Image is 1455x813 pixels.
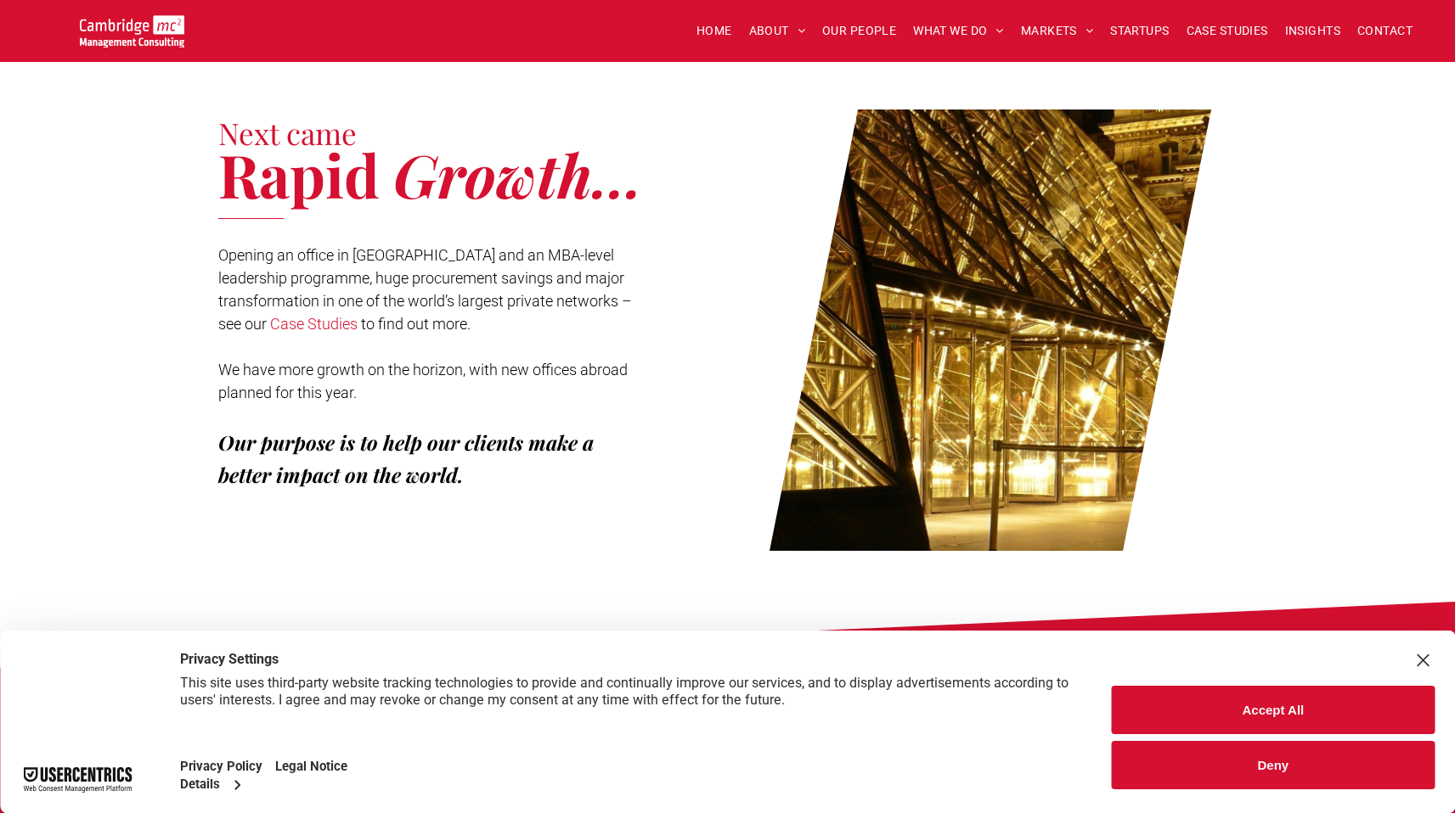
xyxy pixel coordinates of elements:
a: Our Foundation | About | Cambridge Management Consulting [743,109,1238,551]
span: Opening an office in [GEOGRAPHIC_DATA] and an MBA-level leadership programme, huge procurement sa... [218,246,632,333]
a: OUR PEOPLE [814,18,905,44]
a: INSIGHTS [1277,18,1349,44]
a: MARKETS [1012,18,1102,44]
a: WHAT WE DO [905,18,1012,44]
a: CASE STUDIES [1178,18,1277,44]
span: We have more growth on the horizon, with new offices abroad planned for this year. [218,361,628,401]
a: Case Studies [270,315,358,333]
a: HOME [688,18,741,44]
a: STARTUPS [1102,18,1177,44]
span: Growth... [393,134,643,214]
a: ABOUT [741,18,815,44]
span: Rapid [218,134,380,214]
span: Next came [218,113,357,153]
span: to find out more. [361,315,471,333]
img: Go to Homepage [80,15,184,48]
strong: Our purpose is to help our clients make a better impact on the world. [218,429,594,488]
a: CONTACT [1349,18,1421,44]
a: Your Business Transformed | Cambridge Management Consulting [80,18,184,36]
